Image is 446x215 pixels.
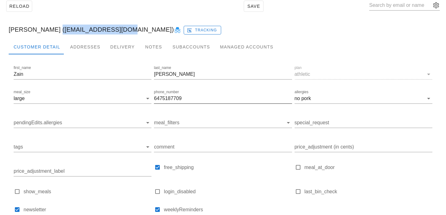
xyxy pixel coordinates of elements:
[14,96,25,101] div: large
[154,118,292,128] div: meal_filters
[184,25,221,34] a: Tracking
[247,4,261,9] span: Save
[14,66,31,70] label: first_name
[9,39,65,54] div: Customer Detail
[304,189,432,195] label: last_bin_check
[295,96,311,101] div: no pork
[164,164,292,171] label: free_shipping
[432,2,440,9] button: appended action
[244,1,264,12] button: Save
[295,90,308,94] label: allergies
[184,26,221,34] button: Tracking
[188,27,217,33] span: Tracking
[24,207,151,213] label: newsletter
[140,39,168,54] div: Notes
[164,189,292,195] label: login_disabled
[154,90,179,94] label: phone_number
[24,189,151,195] label: show_meals
[105,39,140,54] div: Delivery
[215,39,278,54] div: Managed Accounts
[369,0,431,10] input: Search by email or name
[295,69,432,79] div: planathletic
[14,118,151,128] div: pendingEdits.allergies
[65,39,105,54] div: Addresses
[14,94,151,103] div: meal_sizelarge
[14,142,151,152] div: tags
[304,164,432,171] label: meal_at_door
[168,39,215,54] div: Subaccounts
[9,4,29,9] span: Reload
[154,66,171,70] label: last_name
[6,1,32,12] button: Reload
[295,94,432,103] div: allergiesno pork
[295,66,302,70] label: plan
[164,207,292,213] label: weeklyReminders
[14,90,30,94] label: meal_size
[4,20,442,39] div: [PERSON_NAME] ([EMAIL_ADDRESS][DOMAIN_NAME])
